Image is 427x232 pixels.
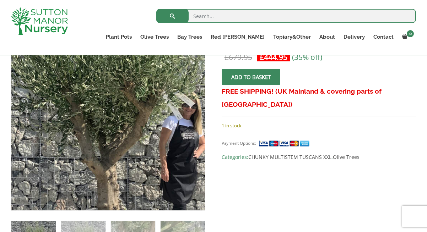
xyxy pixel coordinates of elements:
[339,32,369,42] a: Delivery
[222,140,256,146] small: Payment Options:
[259,140,312,147] img: payment supported
[156,9,416,23] input: Search...
[248,154,331,160] a: CHUNKY MULTISTEM TUSCANS XXL
[206,32,269,42] a: Red [PERSON_NAME]
[102,32,136,42] a: Plant Pots
[260,52,264,62] span: £
[369,32,398,42] a: Contact
[407,30,414,37] span: 0
[136,32,173,42] a: Olive Trees
[333,154,360,160] a: Olive Trees
[315,32,339,42] a: About
[222,85,416,111] h3: FREE SHIPPING! (UK Mainland & covering parts of [GEOGRAPHIC_DATA])
[292,52,322,62] span: (35% off)
[269,32,315,42] a: Topiary&Other
[260,52,287,62] bdi: 444.95
[11,7,68,35] img: logo
[398,32,416,42] a: 0
[222,153,416,161] span: Categories: ,
[222,121,416,130] p: 1 in stock
[222,69,280,85] button: Add to basket
[225,52,252,62] bdi: 679.95
[225,52,229,62] span: £
[173,32,206,42] a: Bay Trees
